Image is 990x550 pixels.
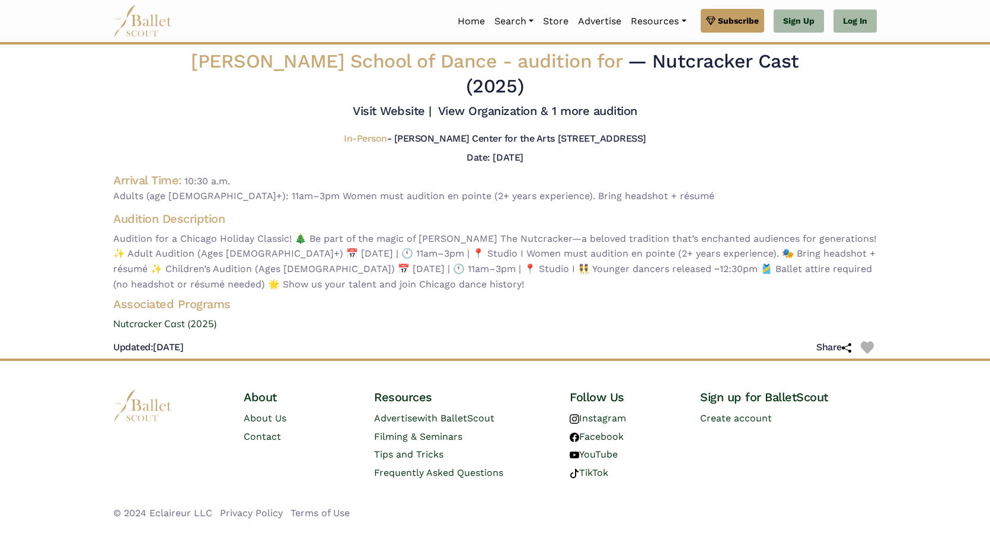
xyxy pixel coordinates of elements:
a: YouTube [570,449,618,460]
img: logo [113,389,173,422]
a: Facebook [570,431,624,442]
span: audition for [518,50,622,72]
img: gem.svg [706,14,716,27]
span: Audition for a Chicago Holiday Classic! 🎄 Be part of the magic of [PERSON_NAME] The Nutcracker—a ... [113,231,877,292]
a: Tips and Tricks [374,449,443,460]
a: Subscribe [701,9,764,33]
a: Log In [833,9,877,33]
a: Frequently Asked Questions [374,467,503,478]
a: Privacy Policy [220,507,283,519]
h4: Resources [374,389,551,405]
span: 10:30 a.m. [184,175,230,187]
a: Nutcracker Cast (2025) [104,316,886,332]
a: Advertise [573,9,626,34]
h5: - [PERSON_NAME] Center for the Arts [STREET_ADDRESS] [344,133,646,145]
h5: Date: [DATE] [467,152,523,163]
a: About Us [244,412,286,424]
span: Subscribe [718,14,759,27]
img: facebook logo [570,433,579,442]
h5: [DATE] [113,341,183,354]
h4: About [244,389,355,405]
a: Terms of Use [290,507,350,519]
a: View Organization & 1 more audition [438,104,637,118]
a: Instagram [570,412,626,424]
a: Store [538,9,573,34]
a: Resources [626,9,691,34]
span: — Nutcracker Cast (2025) [466,50,799,97]
a: Visit Website | [353,104,432,118]
h4: Arrival Time: [113,173,182,187]
span: In-Person [344,133,387,144]
h4: Follow Us [570,389,681,405]
a: Filming & Seminars [374,431,462,442]
img: instagram logo [570,414,579,424]
img: youtube logo [570,450,579,460]
li: © 2024 Eclaireur LLC [113,506,212,521]
h4: Sign up for BalletScout [700,389,877,405]
a: Create account [700,412,772,424]
a: Sign Up [774,9,824,33]
a: TikTok [570,467,608,478]
span: Adults (age [DEMOGRAPHIC_DATA]+): 11am–3pm Women must audition en pointe (2+ years experience). B... [113,188,877,204]
span: Updated: [113,341,153,353]
h4: Audition Description [113,211,877,226]
span: [PERSON_NAME] School of Dance - [191,50,627,72]
img: tiktok logo [570,469,579,478]
a: Search [490,9,538,34]
a: Contact [244,431,281,442]
a: Home [453,9,490,34]
h4: Associated Programs [104,296,886,312]
h5: Share [816,341,851,354]
a: Advertisewith BalletScout [374,412,494,424]
span: with BalletScout [417,412,494,424]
